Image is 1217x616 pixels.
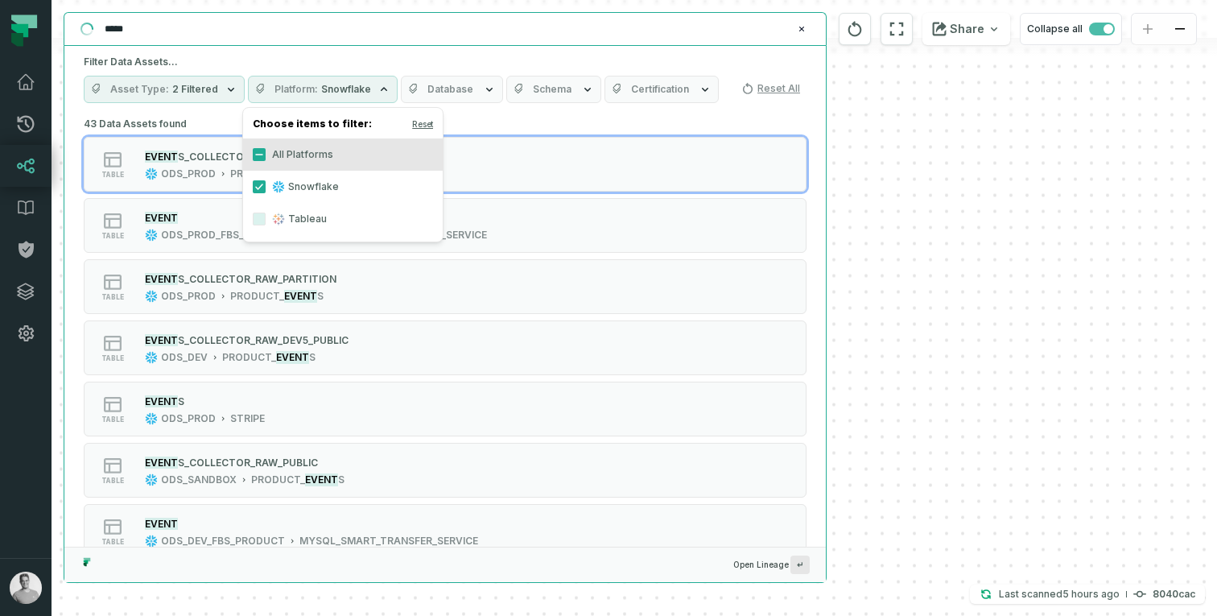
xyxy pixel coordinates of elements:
[145,457,178,469] mark: EVENT
[1153,589,1195,599] h4: 8040cac
[631,83,689,96] span: Certification
[10,572,42,604] img: avatar of Roy Tzuberi
[317,290,324,303] span: S
[110,83,169,96] span: Asset Type
[258,351,276,364] span: CT_
[266,290,284,303] span: CT_
[145,273,178,285] mark: EVENT
[253,213,266,225] button: Tableau
[161,473,237,486] div: ODS_SANDBOX
[161,229,294,242] div: ODS_PROD_FBS_PRODUCT
[64,113,826,547] div: Suggestions
[101,538,124,546] span: table
[253,148,266,161] button: All Platforms
[178,151,278,163] span: S_COLLECTOR_RAW
[145,334,178,346] mark: EVENT
[101,354,124,362] span: table
[84,504,807,559] button: tableODS_DEV_FBS_PRODUCTMYSQL_SMART_TRANSFER_SERVICE
[243,114,443,138] h4: Choose items to filter:
[84,320,807,375] button: tableODS_DEVPRODUCT_EVENTS
[284,290,317,303] mark: EVENT
[84,382,807,436] button: tableODS_PRODSTRIPE
[84,259,807,314] button: tableODS_PRODPRODUCT_EVENTS
[230,412,265,425] div: STRIPE
[230,167,324,180] div: PRODUCT_EVENTS
[604,76,719,103] button: Certification
[1020,13,1122,45] button: Collapse all
[84,76,245,103] button: Asset Type2 Filtered
[84,443,807,498] button: tableODS_SANDBOXPRODUCT_EVENTS
[251,473,344,486] div: PRODUCT_EVENTS
[161,290,216,303] div: ODS_PROD
[243,138,443,171] label: All Platforms
[276,351,309,364] mark: EVENT
[172,83,218,96] span: 2 Filtered
[222,351,316,364] div: PRODUCT_EVENTS
[178,457,318,469] span: S_COLLECTOR_RAW_PUBLIC
[733,556,810,574] span: Open Lineage
[533,83,571,96] span: Schema
[1062,588,1120,600] relative-time: Sep 15, 2025, 8:01 AM GMT+3
[145,395,178,407] mark: EVENT
[243,203,443,235] label: Tableau
[178,395,184,407] span: S
[230,167,266,180] span: PRODU
[253,180,266,193] button: Snowflake
[274,83,318,96] span: Platform
[412,118,433,130] button: Reset
[101,171,124,179] span: table
[243,171,443,203] label: Snowflake
[299,535,478,548] div: MYSQL_SMART_TRANSFER_SERVICE
[401,76,503,103] button: Database
[735,76,807,101] button: Reset All
[101,293,124,301] span: table
[84,56,807,68] h5: Filter Data Assets...
[794,21,810,37] button: Clear search query
[251,473,287,486] span: PRODU
[230,290,266,303] span: PRODU
[101,415,124,424] span: table
[287,473,305,486] span: CT_
[305,473,338,486] mark: EVENT
[84,198,807,253] button: tableODS_PROD_FBS_PRODUCTMYSQL_SMART_TRANSFER_SERVICE
[145,212,178,224] mark: EVENT
[178,334,349,346] span: S_COLLECTOR_RAW_DEV5_PUBLIC
[922,13,1010,45] button: Share
[101,232,124,240] span: table
[999,586,1120,602] p: Last scanned
[338,473,344,486] span: S
[309,351,316,364] span: S
[970,585,1205,604] button: Last scanned[DATE] 8:01:31 AM8040cac
[145,518,178,530] mark: EVENT
[178,273,336,285] span: S_COLLECTOR_RAW_PARTITION
[427,83,473,96] span: Database
[230,290,324,303] div: PRODUCT_EVENTS
[161,167,216,180] div: ODS_PROD
[161,351,208,364] div: ODS_DEV
[506,76,601,103] button: Schema
[84,137,807,192] button: tableODS_PRODPRODUCT_EVENTS
[101,477,124,485] span: table
[145,151,178,163] mark: EVENT
[161,412,216,425] div: ODS_PROD
[222,351,258,364] span: PRODU
[790,556,810,574] span: Press ↵ to add a new Data Asset to the graph
[1164,14,1196,45] button: zoom out
[161,535,285,548] div: ODS_DEV_FBS_PRODUCT
[321,83,371,96] span: Snowflake
[248,76,398,103] button: PlatformSnowflake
